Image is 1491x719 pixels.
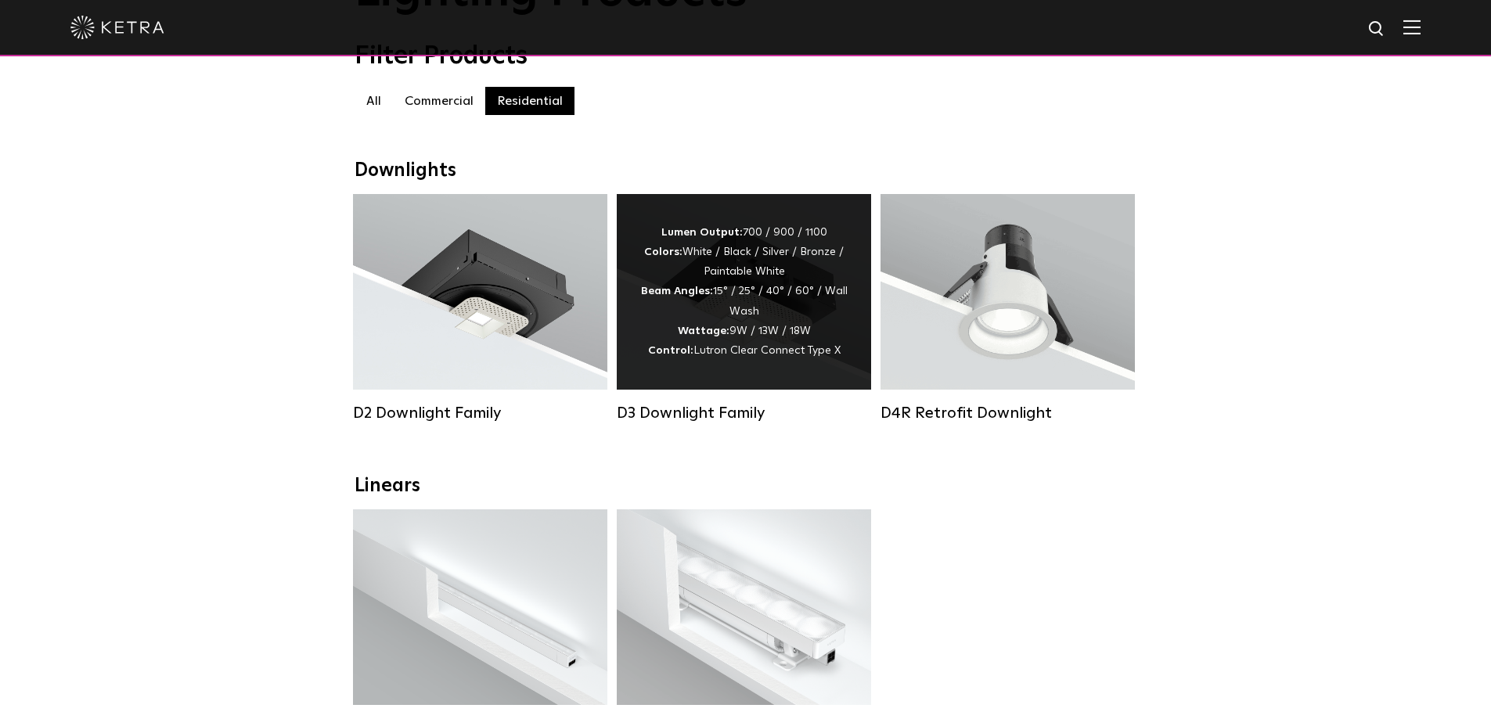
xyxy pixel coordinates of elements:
[1403,20,1421,34] img: Hamburger%20Nav.svg
[355,41,1137,71] div: Filter Products
[355,475,1137,498] div: Linears
[353,194,607,422] a: D2 Downlight Family Lumen Output:1200Colors:White / Black / Gloss Black / Silver / Bronze / Silve...
[70,16,164,39] img: ketra-logo-2019-white
[1367,20,1387,39] img: search icon
[485,87,574,115] label: Residential
[393,87,485,115] label: Commercial
[678,325,729,336] strong: Wattage:
[644,246,682,257] strong: Colors:
[881,194,1135,422] a: D4R Retrofit Downlight Lumen Output:800Colors:White / BlackBeam Angles:15° / 25° / 40° / 60°Watta...
[661,227,743,238] strong: Lumen Output:
[640,223,848,361] div: 700 / 900 / 1100 White / Black / Silver / Bronze / Paintable White 15° / 25° / 40° / 60° / Wall W...
[353,404,607,422] div: D2 Downlight Family
[641,286,713,297] strong: Beam Angles:
[355,87,393,115] label: All
[617,404,871,422] div: D3 Downlight Family
[355,160,1137,182] div: Downlights
[617,194,871,422] a: D3 Downlight Family Lumen Output:700 / 900 / 1100Colors:White / Black / Silver / Bronze / Paintab...
[648,345,693,356] strong: Control:
[881,404,1135,422] div: D4R Retrofit Downlight
[693,345,841,356] span: Lutron Clear Connect Type X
